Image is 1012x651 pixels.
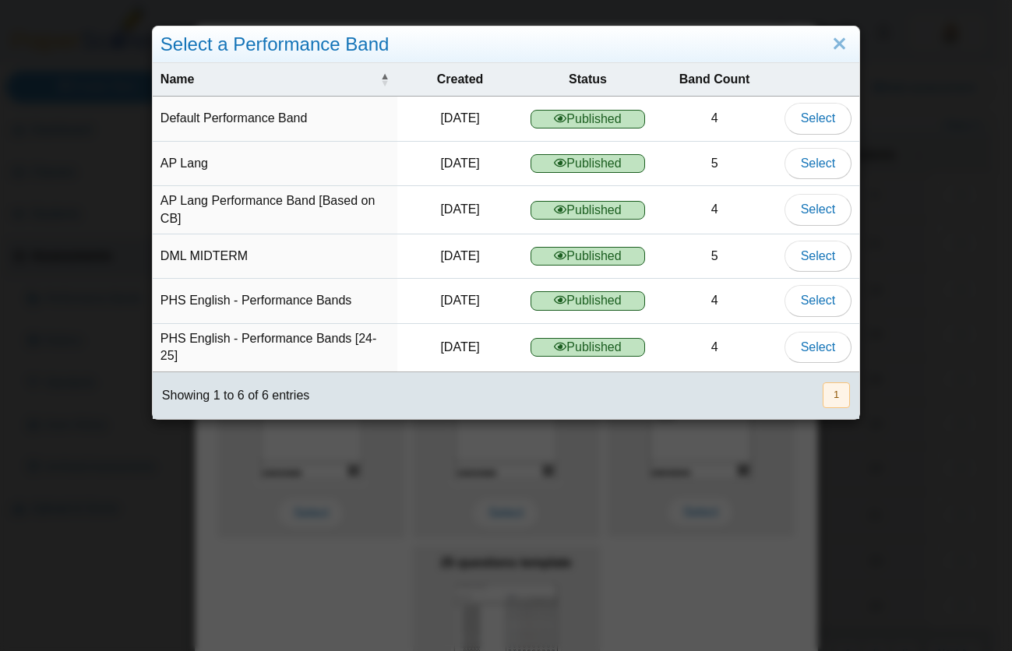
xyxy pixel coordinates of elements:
[821,382,850,408] nav: pagination
[440,249,479,262] time: Jan 17, 2025 at 12:28 PM
[440,294,479,307] time: Aug 6, 2024 at 2:29 PM
[531,338,644,357] span: Published
[531,110,644,128] span: Published
[785,241,852,272] button: Select
[801,249,835,262] span: Select
[785,148,852,179] button: Select
[653,142,777,186] td: 5
[661,71,769,88] span: Band Count
[531,71,644,88] span: Status
[380,72,390,87] span: Name : Activate to invert sorting
[160,71,377,88] span: Name
[785,194,852,225] button: Select
[440,157,479,170] time: Sep 10, 2024 at 3:20 PM
[440,340,479,354] time: Sep 17, 2024 at 1:46 PM
[653,186,777,234] td: 4
[785,332,852,363] button: Select
[405,71,516,88] span: Created
[531,291,644,310] span: Published
[823,382,850,408] button: 1
[801,111,835,125] span: Select
[153,142,397,186] td: AP Lang
[440,202,479,216] time: Jan 3, 2025 at 12:30 PM
[531,247,644,266] span: Published
[801,202,835,216] span: Select
[153,279,397,323] td: PHS English - Performance Bands
[153,26,859,63] div: Select a Performance Band
[153,97,397,141] td: Default Performance Band
[653,279,777,323] td: 4
[531,154,644,173] span: Published
[653,97,777,141] td: 4
[801,294,835,307] span: Select
[153,324,397,372] td: PHS English - Performance Bands [24-25]
[653,324,777,372] td: 4
[153,186,397,234] td: AP Lang Performance Band [Based on CB]
[653,234,777,279] td: 5
[785,103,852,134] button: Select
[785,285,852,316] button: Select
[801,157,835,170] span: Select
[531,201,644,220] span: Published
[153,234,397,279] td: DML MIDTERM
[801,340,835,354] span: Select
[827,31,852,58] a: Close
[153,372,309,419] div: Showing 1 to 6 of 6 entries
[440,111,479,125] time: Oct 12, 2023 at 10:04 PM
